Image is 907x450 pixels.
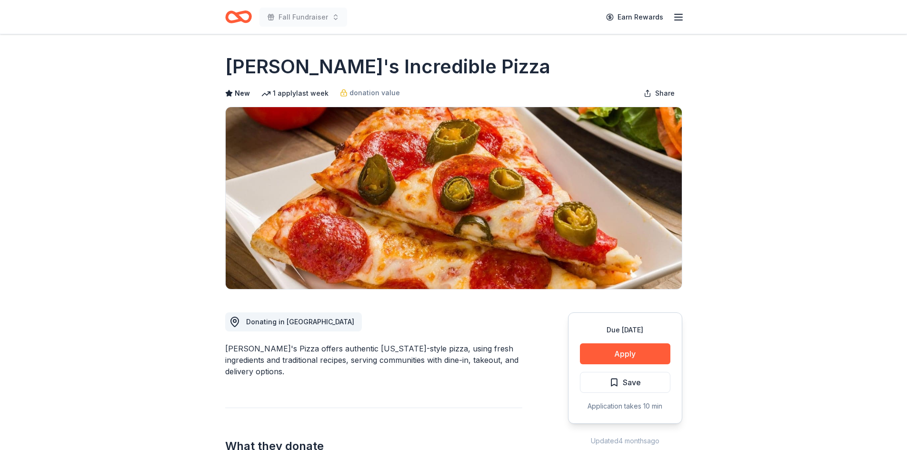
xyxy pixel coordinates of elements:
[226,107,682,289] img: Image for John's Incredible Pizza
[568,435,682,447] div: Updated 4 months ago
[340,87,400,99] a: donation value
[655,88,675,99] span: Share
[261,88,329,99] div: 1 apply last week
[580,400,670,412] div: Application takes 10 min
[279,11,328,23] span: Fall Fundraiser
[580,372,670,393] button: Save
[225,6,252,28] a: Home
[623,376,641,389] span: Save
[225,343,522,377] div: [PERSON_NAME]'s Pizza offers authentic [US_STATE]-style pizza, using fresh ingredients and tradit...
[600,9,669,26] a: Earn Rewards
[349,87,400,99] span: donation value
[225,53,550,80] h1: [PERSON_NAME]'s Incredible Pizza
[580,324,670,336] div: Due [DATE]
[235,88,250,99] span: New
[259,8,347,27] button: Fall Fundraiser
[580,343,670,364] button: Apply
[636,84,682,103] button: Share
[246,318,354,326] span: Donating in [GEOGRAPHIC_DATA]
